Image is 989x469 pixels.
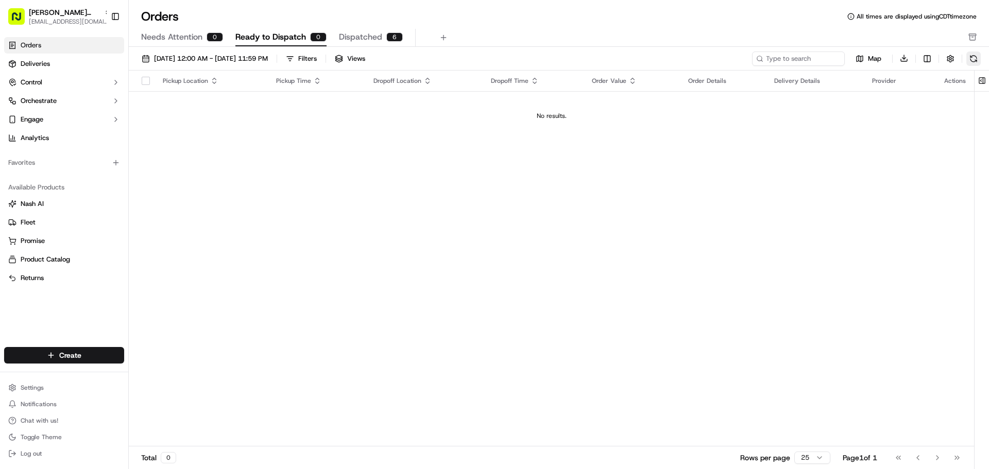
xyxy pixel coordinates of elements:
[4,380,124,395] button: Settings
[944,77,966,85] div: Actions
[235,31,306,43] span: Ready to Dispatch
[339,31,382,43] span: Dispatched
[10,150,27,166] img: Liam S.
[386,32,403,42] div: 6
[4,446,124,461] button: Log out
[10,231,19,239] div: 📗
[849,53,888,65] button: Map
[21,133,49,143] span: Analytics
[73,255,125,263] a: Powered byPylon
[29,7,100,18] button: [PERSON_NAME][GEOGRAPHIC_DATA]
[133,112,970,120] div: No results.
[281,51,321,66] button: Filters
[276,77,357,85] div: Pickup Time
[27,66,185,77] input: Got a question? Start typing here...
[21,218,36,227] span: Fleet
[141,8,179,25] h1: Orders
[10,41,187,58] p: Welcome 👋
[32,187,140,196] span: [PERSON_NAME][GEOGRAPHIC_DATA]
[141,452,176,463] div: Total
[4,56,124,72] a: Deliveries
[8,236,120,246] a: Promise
[592,77,672,85] div: Order Value
[91,160,112,168] span: [DATE]
[4,130,124,146] a: Analytics
[4,214,124,231] button: Fleet
[46,109,142,117] div: We're available if you need us!
[175,101,187,114] button: Start new chat
[207,32,223,42] div: 0
[83,226,169,245] a: 💻API Documentation
[4,37,124,54] a: Orders
[21,400,57,408] span: Notifications
[87,231,95,239] div: 💻
[4,4,107,29] button: [PERSON_NAME][GEOGRAPHIC_DATA][EMAIL_ADDRESS][DOMAIN_NAME]
[163,77,260,85] div: Pickup Location
[688,77,758,85] div: Order Details
[21,230,79,240] span: Knowledge Base
[21,160,29,168] img: 1736555255976-a54dd68f-1ca7-489b-9aae-adbdc363a1c4
[4,413,124,428] button: Chat with us!
[4,93,124,109] button: Orchestrate
[148,187,169,196] span: [DATE]
[21,199,44,209] span: Nash AI
[10,98,29,117] img: 1736555255976-a54dd68f-1ca7-489b-9aae-adbdc363a1c4
[154,54,268,63] span: [DATE] 12:00 AM - [DATE] 11:59 PM
[142,187,146,196] span: •
[330,51,370,66] button: Views
[161,452,176,463] div: 0
[868,54,881,63] span: Map
[872,77,928,85] div: Provider
[46,98,169,109] div: Start new chat
[103,255,125,263] span: Pylon
[4,154,124,171] div: Favorites
[86,160,89,168] span: •
[4,430,124,444] button: Toggle Theme
[160,132,187,144] button: See all
[21,41,41,50] span: Orders
[97,230,165,240] span: API Documentation
[4,251,124,268] button: Product Catalog
[298,54,317,63] div: Filters
[59,350,81,360] span: Create
[4,179,124,196] div: Available Products
[21,59,50,68] span: Deliveries
[4,74,124,91] button: Control
[491,77,575,85] div: Dropoff Time
[8,199,120,209] a: Nash AI
[10,178,27,194] img: Snider Plaza
[373,77,474,85] div: Dropoff Location
[310,32,327,42] div: 0
[8,273,120,283] a: Returns
[10,134,69,142] div: Past conversations
[843,453,877,463] div: Page 1 of 1
[774,77,856,85] div: Delivery Details
[21,255,70,264] span: Product Catalog
[4,397,124,411] button: Notifications
[4,270,124,286] button: Returns
[8,255,120,264] a: Product Catalog
[4,233,124,249] button: Promise
[4,111,124,128] button: Engage
[29,18,111,26] button: [EMAIL_ADDRESS][DOMAIN_NAME]
[4,347,124,363] button: Create
[22,98,40,117] img: 5e9a9d7314ff4150bce227a61376b483.jpg
[740,453,790,463] p: Rows per page
[21,433,62,441] span: Toggle Theme
[966,51,981,66] button: Refresh
[6,226,83,245] a: 📗Knowledge Base
[21,416,58,425] span: Chat with us!
[752,51,845,66] input: Type to search
[32,160,83,168] span: [PERSON_NAME]
[21,236,45,246] span: Promise
[4,196,124,212] button: Nash AI
[21,273,44,283] span: Returns
[10,10,31,31] img: Nash
[347,54,365,63] span: Views
[21,78,42,87] span: Control
[137,51,272,66] button: [DATE] 12:00 AM - [DATE] 11:59 PM
[8,218,120,227] a: Fleet
[857,12,977,21] span: All times are displayed using CDT timezone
